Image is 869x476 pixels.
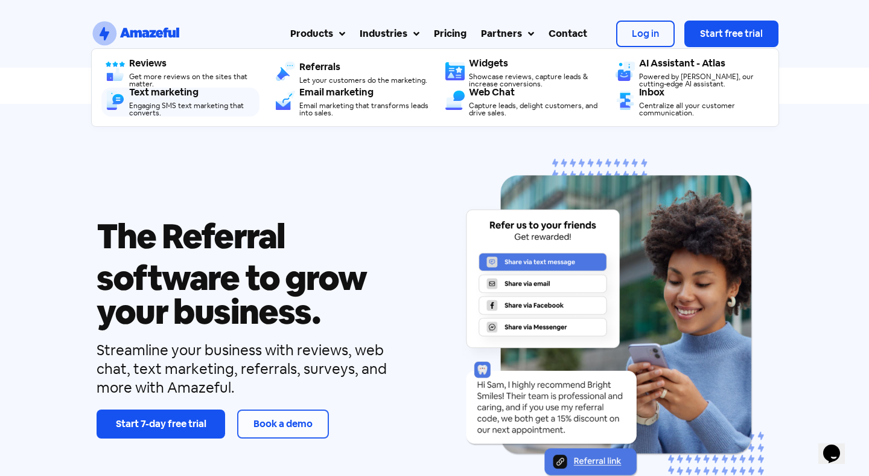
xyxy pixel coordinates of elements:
[299,77,429,84] div: Let your customers do the marketing.
[611,59,769,88] a: AI Assistant - Atlas Powered by [PERSON_NAME], our cutting-edge AI assistant.
[639,59,769,68] div: AI Assistant - Atlas
[97,216,156,256] span: The
[272,59,430,88] a: Referrals​ Let your customers do the marketing.
[818,428,857,464] iframe: chat widget
[129,73,259,88] div: Get more reviews on the sites that matter.
[283,19,352,48] a: Products
[253,417,313,430] span: Book a demo
[611,88,769,117] a: Inbox Centralize all your customer communication.
[441,59,599,88] a: Widgets Showcase reviews, capture leads & increase conversions.
[290,27,333,41] div: Products
[469,102,599,117] div: Capture leads, delight customers, and drive sales.
[469,73,599,88] div: Showcase reviews, capture leads & increase conversions.
[632,27,659,40] span: Log in
[101,59,259,88] a: Reviews Get more reviews on the sites that matter.
[299,62,429,72] div: Referrals​
[97,410,225,439] a: Start 7-day free trial
[129,102,259,117] div: Engaging SMS text marketing that converts.
[352,19,427,48] a: Industries
[541,19,594,48] a: Contact
[272,88,430,117] a: Email marketing Email marketing that transforms leads into sales.
[101,88,259,117] a: Text marketing Engaging SMS text marketing that converts.
[639,88,769,97] div: Inbox
[469,59,599,68] div: Widgets
[639,73,769,88] div: Powered by [PERSON_NAME], our cutting-edge AI assistant.
[299,102,429,117] div: Email marketing that transforms leads into sales.
[434,27,466,41] div: Pricing
[129,59,259,68] div: Reviews
[481,27,522,41] div: Partners
[360,27,407,41] div: Industries
[97,341,418,397] div: Streamline your business with reviews, web chat, text marketing, referrals, surveys, and more wit...
[616,21,675,47] a: Log in
[441,88,599,117] a: Web Chat Capture leads, delight customers, and drive sales.
[237,410,329,439] a: Book a demo
[299,88,429,97] div: Email marketing
[116,417,206,430] span: Start 7-day free trial
[129,88,259,97] div: Text marketing
[700,27,763,40] span: Start free trial
[684,21,778,47] a: Start free trial
[91,19,181,48] a: SVG link
[549,27,587,41] div: Contact
[97,261,418,329] h1: software to grow your business.
[639,102,769,117] div: Centralize all your customer communication.
[427,19,474,48] a: Pricing
[474,19,541,48] a: Partners
[469,88,599,97] div: Web Chat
